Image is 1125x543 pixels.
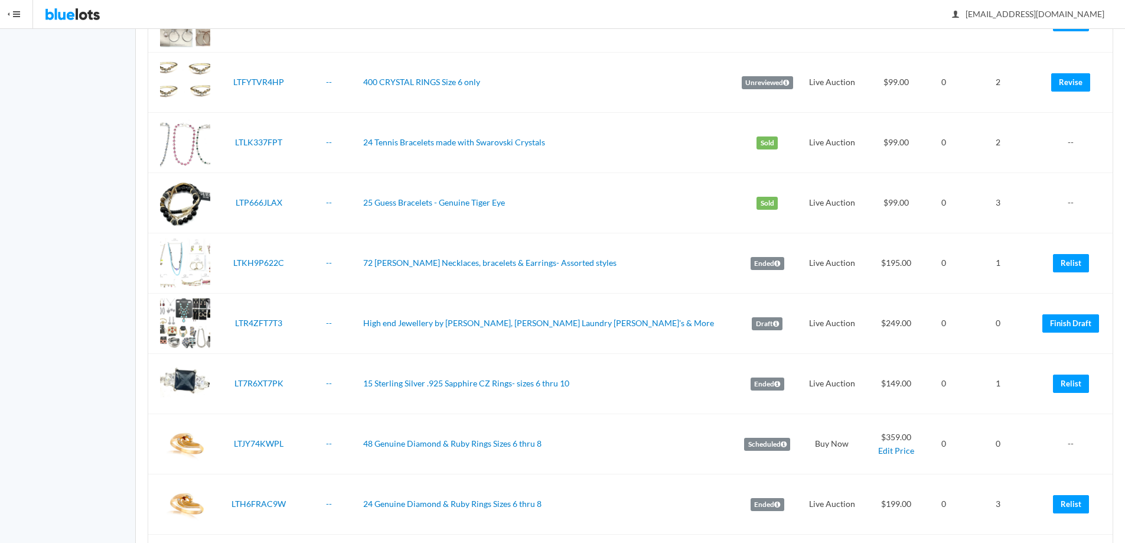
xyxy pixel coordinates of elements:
td: Live Auction [799,474,865,535]
td: 3 [960,474,1036,535]
a: 15 Sterling Silver .925 Sapphire CZ Rings- sizes 6 thru 10 [363,378,569,388]
td: $359.00 [865,414,927,474]
a: -- [326,499,332,509]
label: Ended [751,498,784,511]
td: Live Auction [799,173,865,233]
a: LTR4ZFT7T3 [235,318,282,328]
a: LTJY74KWPL [234,438,283,448]
td: 0 [960,294,1036,354]
a: -- [326,137,332,147]
td: 0 [927,294,961,354]
td: $99.00 [865,53,927,113]
a: Finish Draft [1042,314,1099,333]
a: High end Jewellery by [PERSON_NAME], [PERSON_NAME] Laundry [PERSON_NAME]'s & More [363,318,714,328]
a: LT7R6XT7PK [234,378,283,388]
label: Draft [752,317,782,330]
a: LTP666JLAX [236,197,282,207]
a: -- [326,77,332,87]
ion-icon: person [950,9,961,21]
td: 0 [927,233,961,294]
td: 0 [927,53,961,113]
td: $99.00 [865,173,927,233]
td: 1 [960,233,1036,294]
label: Ended [751,257,784,270]
a: -- [326,438,332,448]
td: Live Auction [799,354,865,414]
label: Sold [756,197,778,210]
td: Live Auction [799,53,865,113]
td: Live Auction [799,233,865,294]
a: 25 Guess Bracelets - Genuine Tiger Eye [363,197,505,207]
label: Ended [751,378,784,391]
td: 0 [960,414,1036,474]
a: Relist [1053,495,1089,513]
td: 0 [927,474,961,535]
td: 0 [927,113,961,173]
td: 2 [960,53,1036,113]
span: [EMAIL_ADDRESS][DOMAIN_NAME] [953,9,1104,19]
a: Relist [1053,254,1089,272]
a: LTH6FRAC9W [231,499,286,509]
td: $195.00 [865,233,927,294]
td: 1 [960,354,1036,414]
a: 24 Tennis Bracelets made with Swarovski Crystals [363,137,545,147]
td: 0 [927,173,961,233]
a: LTFYTVR4HP [233,77,284,87]
a: Revise [1051,73,1090,92]
a: 72 [PERSON_NAME] Necklaces, bracelets & Earrings- Assorted styles [363,258,617,268]
td: Live Auction [799,294,865,354]
a: 400 CRYSTAL RINGS Size 6 only [363,77,480,87]
td: -- [1036,173,1113,233]
td: -- [1036,113,1113,173]
td: Buy Now [799,414,865,474]
td: 2 [960,113,1036,173]
a: -- [326,258,332,268]
a: LTLK337FPT [235,137,282,147]
a: LTKH9P622C [233,258,284,268]
td: $249.00 [865,294,927,354]
td: 0 [927,354,961,414]
td: $99.00 [865,113,927,173]
td: $199.00 [865,474,927,535]
td: $149.00 [865,354,927,414]
td: 3 [960,173,1036,233]
td: Live Auction [799,113,865,173]
label: Scheduled [744,438,790,451]
a: Relist [1053,375,1089,393]
label: Sold [756,136,778,149]
td: -- [1036,414,1113,474]
a: 48 Genuine Diamond & Ruby Rings Sizes 6 thru 8 [363,438,542,448]
a: -- [326,378,332,388]
a: -- [326,197,332,207]
label: Unreviewed [742,76,793,89]
td: 0 [927,414,961,474]
a: -- [326,318,332,328]
a: Edit Price [878,446,914,456]
a: 24 Genuine Diamond & Ruby Rings Sizes 6 thru 8 [363,499,542,509]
